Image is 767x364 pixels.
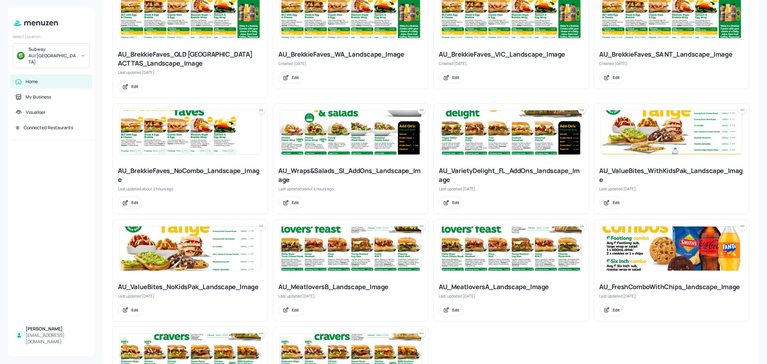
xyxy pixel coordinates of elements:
[613,200,620,205] div: Edit
[599,186,744,192] div: Last updated [DATE].
[118,186,262,192] div: Last updated about 2 hours ago.
[278,61,423,66] div: Created [DATE].
[599,282,744,291] div: AU_FreshComboWithChips_landscape_Image
[599,50,744,59] div: AU_BrekkieFaves_SA NT_Landscape_Image
[26,332,87,345] div: [EMAIL_ADDRESS][DOMAIN_NAME]
[440,226,582,271] img: 2025-08-14-1755131139218ru650ej5khk.jpeg
[26,326,87,332] div: [PERSON_NAME]
[439,166,583,184] div: AU_VarietyDelight_FL_AddOns_landscape_Image
[118,166,262,184] div: AU_BrekkieFaves_NoCombo_Landscape_Image
[452,200,459,205] div: Edit
[28,46,77,65] div: Subway AU/[GEOGRAPHIC_DATA]
[120,226,261,271] img: 2025-07-18-1752804023273ml7j25a84p.jpeg
[131,307,138,313] div: Edit
[278,166,423,184] div: AU_Wraps&Salads_SI_AddOns_Landscape_Image
[17,52,25,59] img: avatar
[439,282,583,291] div: AU_MeatloversA_Landscape_Image
[601,110,742,154] img: 2025-08-12-1754983736738jpui10py8ps.jpeg
[292,75,299,80] div: Edit
[24,124,73,131] div: Connected Restaurants
[131,84,138,89] div: Edit
[278,50,423,59] div: AU_BrekkieFaves_WA_Landscape_Image
[439,61,583,66] div: Created [DATE].
[439,293,583,299] div: Last updated [DATE].
[439,186,583,192] div: Last updated [DATE].
[278,186,423,192] div: Last updated about 4 hours ago.
[118,50,262,68] div: AU_BrekkieFaves_QLD [GEOGRAPHIC_DATA] ACT TAS_Landscape_Image
[278,293,423,299] div: Last updated [DATE].
[118,293,262,299] div: Last updated [DATE].
[613,75,620,80] div: Edit
[280,226,421,271] img: 2025-07-23-175324237409516zqxu63qyy.jpeg
[118,70,262,75] div: Last updated [DATE].
[120,110,261,154] img: 2025-08-15-17552292449181q1jp8lk993.jpeg
[26,109,45,115] div: Visualiser
[292,200,299,205] div: Edit
[13,34,89,39] div: Select Location
[599,166,744,184] div: AU_ValueBites_WithKidsPak_Landscape_Image
[599,293,744,299] div: Last updated [DATE].
[452,307,459,313] div: Edit
[26,94,51,100] div: My Business
[439,50,583,59] div: AU_BrekkieFaves_VIC_Landscape_Image
[613,307,620,313] div: Edit
[292,307,299,313] div: Edit
[131,200,138,205] div: Edit
[452,75,459,80] div: Edit
[280,110,421,154] img: 2025-08-15-1755223078804ob7lhrlwcvm.jpeg
[118,282,262,291] div: AU_ValueBites_NoKidsPak_Landscape_Image
[599,61,744,66] div: Created [DATE].
[440,110,582,154] img: 2025-08-11-1754887968165ca1pba2wcps.jpeg
[601,226,742,271] img: 2025-08-13-1755048604832wzorc0nimhm.jpeg
[26,78,38,85] div: Home
[278,282,423,291] div: AU_MeatloversB_Landscape_Image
